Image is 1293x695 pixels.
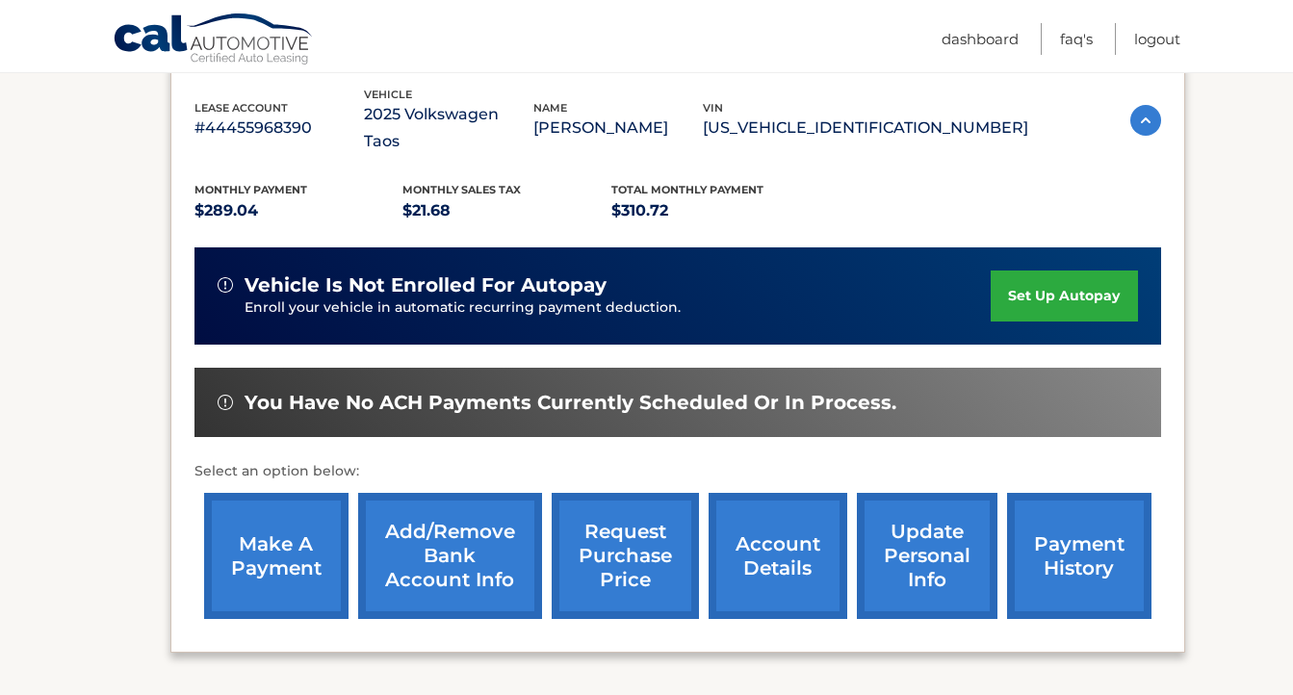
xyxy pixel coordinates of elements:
[942,23,1019,55] a: Dashboard
[245,391,896,415] span: You have no ACH payments currently scheduled or in process.
[245,273,607,297] span: vehicle is not enrolled for autopay
[1007,493,1151,619] a: payment history
[194,183,307,196] span: Monthly Payment
[194,197,403,224] p: $289.04
[1134,23,1180,55] a: Logout
[113,13,315,68] a: Cal Automotive
[709,493,847,619] a: account details
[703,101,723,115] span: vin
[364,101,533,155] p: 2025 Volkswagen Taos
[1130,105,1161,136] img: accordion-active.svg
[402,197,611,224] p: $21.68
[204,493,349,619] a: make a payment
[194,101,288,115] span: lease account
[358,493,542,619] a: Add/Remove bank account info
[245,297,992,319] p: Enroll your vehicle in automatic recurring payment deduction.
[991,270,1137,322] a: set up autopay
[194,460,1161,483] p: Select an option below:
[611,183,763,196] span: Total Monthly Payment
[218,277,233,293] img: alert-white.svg
[533,101,567,115] span: name
[218,395,233,410] img: alert-white.svg
[402,183,521,196] span: Monthly sales Tax
[552,493,699,619] a: request purchase price
[364,88,412,101] span: vehicle
[857,493,997,619] a: update personal info
[194,115,364,142] p: #44455968390
[1060,23,1093,55] a: FAQ's
[533,115,703,142] p: [PERSON_NAME]
[703,115,1028,142] p: [US_VEHICLE_IDENTIFICATION_NUMBER]
[611,197,820,224] p: $310.72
